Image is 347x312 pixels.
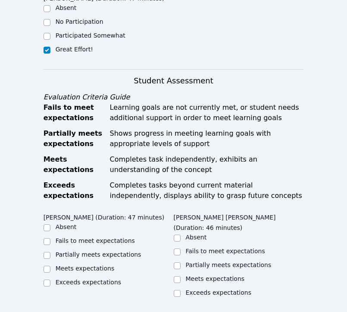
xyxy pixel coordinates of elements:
[56,251,141,258] label: Partially meets expectations
[56,237,135,244] label: Fails to meet expectations
[56,265,115,272] label: Meets expectations
[44,92,304,102] div: Evaluation Criteria Guide
[44,180,105,201] div: Exceeds expectations
[186,289,251,296] label: Exceeds expectations
[56,279,121,286] label: Exceeds expectations
[44,102,105,123] div: Fails to meet expectations
[174,210,304,233] legend: [PERSON_NAME] [PERSON_NAME] (Duration: 46 minutes)
[44,75,304,87] h3: Student Assessment
[56,46,93,53] label: Great Effort!
[56,32,125,39] label: Participated Somewhat
[44,154,105,175] div: Meets expectations
[110,128,304,149] div: Shows progress in meeting learning goals with appropriate levels of support
[44,128,105,149] div: Partially meets expectations
[110,180,304,201] div: Completes tasks beyond current material independently, displays ability to grasp future concepts
[56,223,77,230] label: Absent
[56,4,77,11] label: Absent
[56,18,103,25] label: No Participation
[110,102,304,123] div: Learning goals are not currently met, or student needs additional support in order to meet learni...
[186,234,207,241] label: Absent
[186,248,265,255] label: Fails to meet expectations
[186,261,272,268] label: Partially meets expectations
[186,275,245,282] label: Meets expectations
[44,210,165,223] legend: [PERSON_NAME] (Duration: 47 minutes)
[110,154,304,175] div: Completes task independently, exhibits an understanding of the concept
